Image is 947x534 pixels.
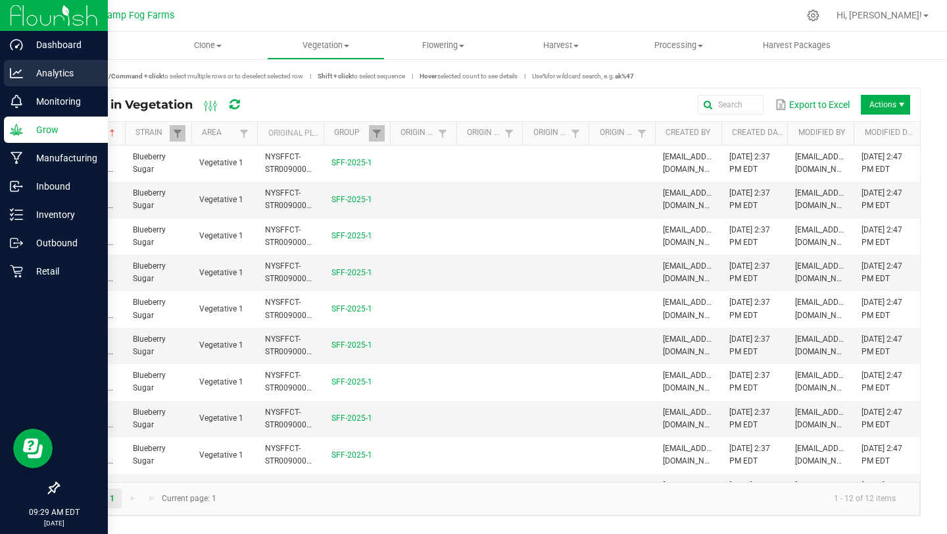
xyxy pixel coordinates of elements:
span: Blueberry Sugar [133,371,166,392]
strong: Ctrl/Command + click [97,72,162,80]
span: Vegetative 1 [199,304,243,313]
span: Blueberry Sugar [133,444,166,466]
span: [DATE] 2:47 PM EDT [862,298,902,319]
span: to select multiple rows or to deselect selected row [97,72,303,80]
input: Search [698,95,764,115]
span: Vegetative 1 [199,195,243,204]
a: SFF-2025-1 [331,158,372,167]
span: [EMAIL_ADDRESS][DOMAIN_NAME]_as_briansearle@i [663,152,787,174]
th: Original Plant ID [257,122,324,146]
span: Sortable [107,128,118,138]
span: [EMAIL_ADDRESS][DOMAIN_NAME]_as_briansearle@i [795,444,919,466]
span: NYSFFCT-STR00900000052 [265,261,329,283]
span: [EMAIL_ADDRESS][DOMAIN_NAME]_as_briansearle@i [663,444,787,466]
span: Vegetative 1 [199,268,243,277]
span: Vegetative 1 [199,231,243,240]
a: SFF-2025-1 [331,268,372,277]
span: NYSFFCT-STR00900000057 [265,444,329,466]
a: Filter [435,125,450,142]
span: Vegetative 1 [199,158,243,167]
p: Monitoring [23,93,102,109]
span: [EMAIL_ADDRESS][DOMAIN_NAME]_as_briansearle@i [795,481,919,502]
inline-svg: Manufacturing [10,151,23,165]
strong: % [543,72,547,80]
span: [EMAIL_ADDRESS][DOMAIN_NAME]_as_briansearle@i [663,261,787,283]
span: Vegetation [268,40,384,51]
span: Blueberry Sugar [133,225,166,247]
span: [EMAIL_ADDRESS][DOMAIN_NAME]_as_briansearle@i [663,225,787,247]
a: Origin Package Lot NumberSortable [600,128,634,138]
span: [EMAIL_ADDRESS][DOMAIN_NAME]_as_briansearle@i [795,225,919,247]
a: SFF-2025-1 [331,450,372,460]
a: StrainSortable [135,128,170,138]
span: [DATE] 2:47 PM EDT [862,334,902,356]
a: SFF-2025-1 [331,414,372,423]
kendo-pager: Current page: 1 [59,482,920,516]
span: | [518,71,532,81]
p: Inbound [23,178,102,194]
span: NYSFFCT-STR00900000054 [265,334,329,356]
span: Vegetative 1 [199,450,243,460]
inline-svg: Analytics [10,67,23,80]
a: SFF-2025-1 [331,340,372,350]
a: SFF-2025-1 [331,304,372,313]
a: Created DateSortable [732,128,783,138]
span: [DATE] 2:37 PM EDT [729,444,770,466]
a: SFF-2025-1 [331,377,372,387]
span: Blueberry Sugar [133,188,166,210]
a: Origin PlantSortable [467,128,501,138]
strong: ak%47 [615,72,634,80]
span: to select sequence [318,72,405,80]
p: [DATE] [6,518,102,528]
p: Manufacturing [23,150,102,166]
inline-svg: Monitoring [10,95,23,108]
p: Outbound [23,235,102,251]
span: Vegetative 1 [199,340,243,350]
a: Filter [369,125,385,142]
inline-svg: Inbound [10,180,23,193]
span: NYSFFCT-STR00900000049 [265,152,329,174]
span: Blueberry Sugar [133,408,166,429]
a: Modified DateSortable [865,128,915,138]
a: AreaSortable [202,128,236,138]
span: NYSFFCT-STR00900000050 [265,188,329,210]
span: [EMAIL_ADDRESS][DOMAIN_NAME]_as_briansearle@i [663,371,787,392]
p: Retail [23,263,102,279]
span: [DATE] 2:47 PM EDT [862,225,902,247]
span: [DATE] 2:47 PM EDT [862,444,902,466]
span: | [405,71,420,81]
span: | [303,71,318,81]
span: [DATE] 2:47 PM EDT [862,408,902,429]
span: NYSFFCT-STR00900000053 [265,298,329,319]
span: Vegetative 1 [199,414,243,423]
span: Blueberry Sugar [133,152,166,174]
span: [DATE] 2:37 PM EDT [729,261,770,283]
span: Blueberry Sugar [133,261,166,283]
span: NYSFFCT-STR00900000055 [265,371,329,392]
span: NYSFFCT-STR00900000051 [265,225,329,247]
a: Origin GroupSortable [401,128,435,138]
span: [EMAIL_ADDRESS][DOMAIN_NAME]_as_briansearle@i [663,334,787,356]
p: Grow [23,122,102,138]
a: GroupSortable [334,128,368,138]
span: Harvest Packages [745,40,848,51]
a: Filter [170,125,185,142]
a: Processing [620,32,738,59]
a: Modified BySortable [798,128,849,138]
a: Vegetation [267,32,385,59]
p: Inventory [23,207,102,223]
span: [EMAIL_ADDRESS][DOMAIN_NAME]_as_briansearle@i [795,261,919,283]
li: Actions [861,95,910,115]
span: Harvest [503,40,619,51]
span: Vegetative 1 [199,377,243,387]
a: Origin Package IDSortable [533,128,568,138]
a: Page 1 [103,489,122,508]
span: Swamp Fog Farms [94,10,174,21]
span: [EMAIL_ADDRESS][DOMAIN_NAME]_as_briansearle@i [795,334,919,356]
inline-svg: Retail [10,265,23,278]
a: Harvest Packages [738,32,856,59]
a: Filter [568,125,583,142]
iframe: Resource center [13,429,53,468]
div: Plants in Vegetation [68,93,262,116]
